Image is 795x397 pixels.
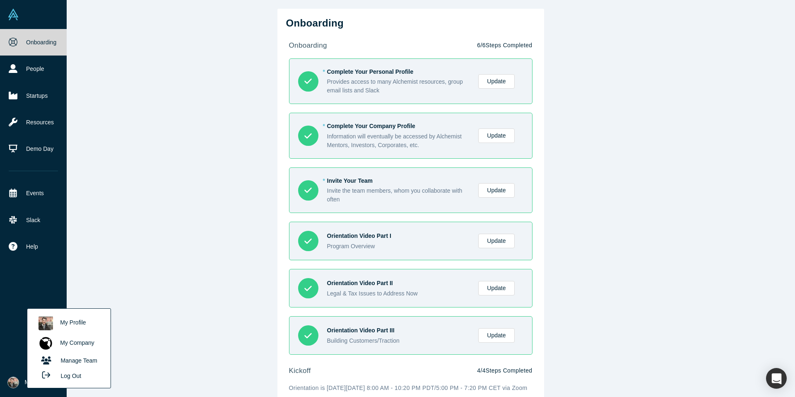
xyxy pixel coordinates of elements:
[327,242,470,251] div: Program Overview
[477,41,532,50] p: 6 / 6 Steps Completed
[7,9,19,20] img: Alchemist Vault Logo
[478,328,514,343] a: Update
[289,367,311,375] strong: kickoff
[289,41,327,49] strong: onboarding
[478,234,514,248] a: Update
[327,132,470,150] div: Information will eventually be accessed by Alchemist Mentors, Investors, Corporates, etc.
[34,333,103,353] a: My Company
[327,68,470,76] div: Complete Your Personal Profile
[327,289,470,298] div: Legal & Tax Issues to Address Now
[7,377,55,388] button: My Account
[26,242,38,251] span: Help
[327,186,470,204] div: Invite the team members, whom you collaborate with often
[327,122,470,131] div: Complete Your Company Profile
[478,128,514,143] a: Update
[34,353,103,368] a: Manage Team
[327,326,470,335] div: Orientation Video Part III
[34,313,103,333] a: My Profile
[25,378,55,387] span: My Account
[7,377,19,388] img: Trevor Loke's Account
[478,183,514,198] a: Update
[289,385,528,391] span: Orientation is [DATE][DATE] 8:00 AM - 10:20 PM PDT/5:00 PM - 7:20 PM CET via Zoom
[286,17,535,29] h2: Onboarding
[34,368,84,383] button: Log Out
[39,316,53,330] img: Trevor Loke's profile
[477,366,532,375] p: 4 / 4 Steps Completed
[478,281,514,295] a: Update
[327,77,470,95] div: Provides access to many Alchemist resources, group email lists and Slack
[327,336,470,345] div: Building Customers/Traction
[327,279,470,288] div: Orientation Video Part II
[327,232,470,240] div: Orientation Video Part I
[327,177,470,185] div: Invite Your Team
[478,74,514,89] a: Update
[39,336,53,351] img: Orgmatch's profile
